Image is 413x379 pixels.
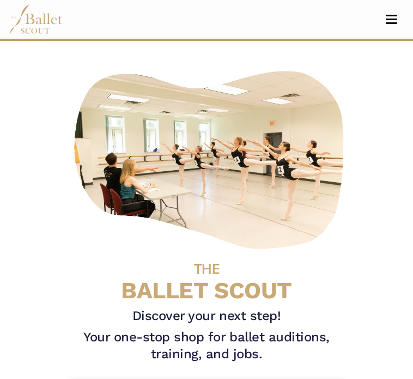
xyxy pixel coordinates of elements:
[68,254,345,303] h4: BALLET SCOUT
[68,329,345,363] h1: Your one-stop shop for ballet auditions, training, and jobs.
[379,14,404,25] button: Toggle navigation
[68,308,345,324] h3: Discover your next step!
[194,261,220,277] span: THE
[68,63,354,254] img: A group of ballerinas talking to each other in a ballet studio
